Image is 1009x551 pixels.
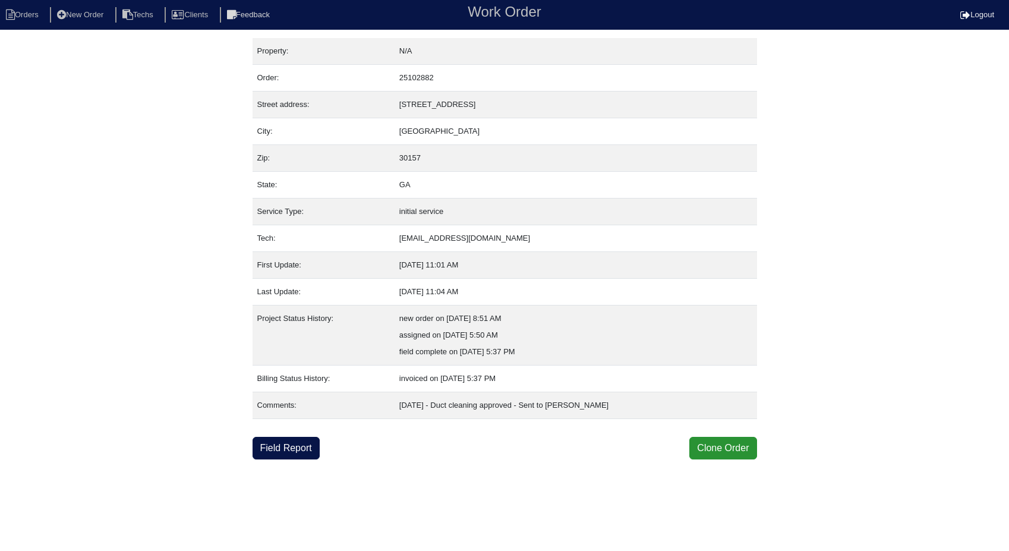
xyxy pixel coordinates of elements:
[253,437,320,459] a: Field Report
[399,327,752,344] div: assigned on [DATE] 5:50 AM
[253,306,395,366] td: Project Status History:
[50,10,113,19] a: New Order
[115,7,163,23] li: Techs
[50,7,113,23] li: New Order
[165,10,217,19] a: Clients
[253,199,395,225] td: Service Type:
[395,392,757,419] td: [DATE] - Duct cleaning approved - Sent to [PERSON_NAME]
[399,344,752,360] div: field complete on [DATE] 5:37 PM
[395,199,757,225] td: initial service
[253,279,395,306] td: Last Update:
[253,225,395,252] td: Tech:
[253,92,395,118] td: Street address:
[165,7,217,23] li: Clients
[689,437,756,459] button: Clone Order
[395,65,757,92] td: 25102882
[253,65,395,92] td: Order:
[253,118,395,145] td: City:
[395,172,757,199] td: GA
[253,366,395,392] td: Billing Status History:
[395,38,757,65] td: N/A
[220,7,279,23] li: Feedback
[399,370,752,387] div: invoiced on [DATE] 5:37 PM
[395,145,757,172] td: 30157
[395,92,757,118] td: [STREET_ADDRESS]
[960,10,994,19] a: Logout
[395,252,757,279] td: [DATE] 11:01 AM
[253,145,395,172] td: Zip:
[253,392,395,419] td: Comments:
[253,252,395,279] td: First Update:
[395,225,757,252] td: [EMAIL_ADDRESS][DOMAIN_NAME]
[399,310,752,327] div: new order on [DATE] 8:51 AM
[115,10,163,19] a: Techs
[253,172,395,199] td: State:
[253,38,395,65] td: Property:
[395,279,757,306] td: [DATE] 11:04 AM
[395,118,757,145] td: [GEOGRAPHIC_DATA]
